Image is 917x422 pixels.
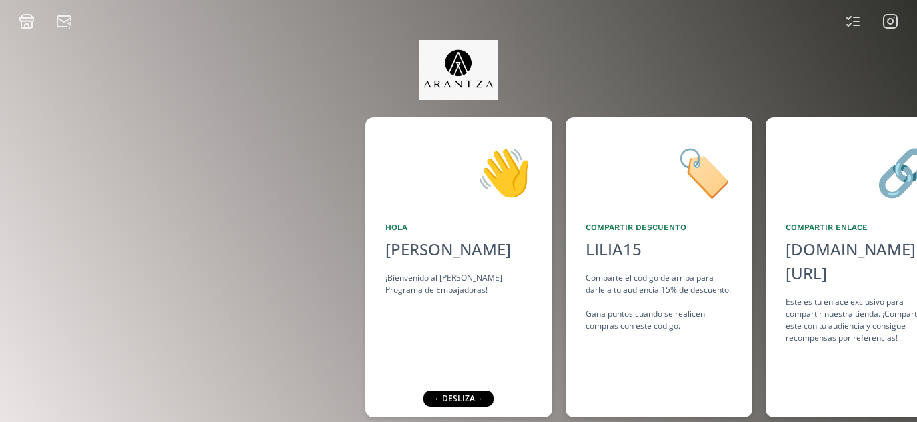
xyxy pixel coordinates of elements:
div: ¡Bienvenido al [PERSON_NAME] Programa de Embajadoras! [385,272,532,296]
div: [PERSON_NAME] [385,237,532,261]
div: LILIA15 [586,237,642,261]
div: 👋 [385,137,532,205]
div: Hola [385,221,532,233]
div: 🏷️ [586,137,732,205]
img: jpq5Bx5xx2a5 [419,40,498,100]
div: Comparte el código de arriba para darle a tu audiencia 15% de descuento. Gana puntos cuando se re... [586,272,732,332]
div: ← desliza → [423,391,494,407]
div: Compartir Descuento [586,221,732,233]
